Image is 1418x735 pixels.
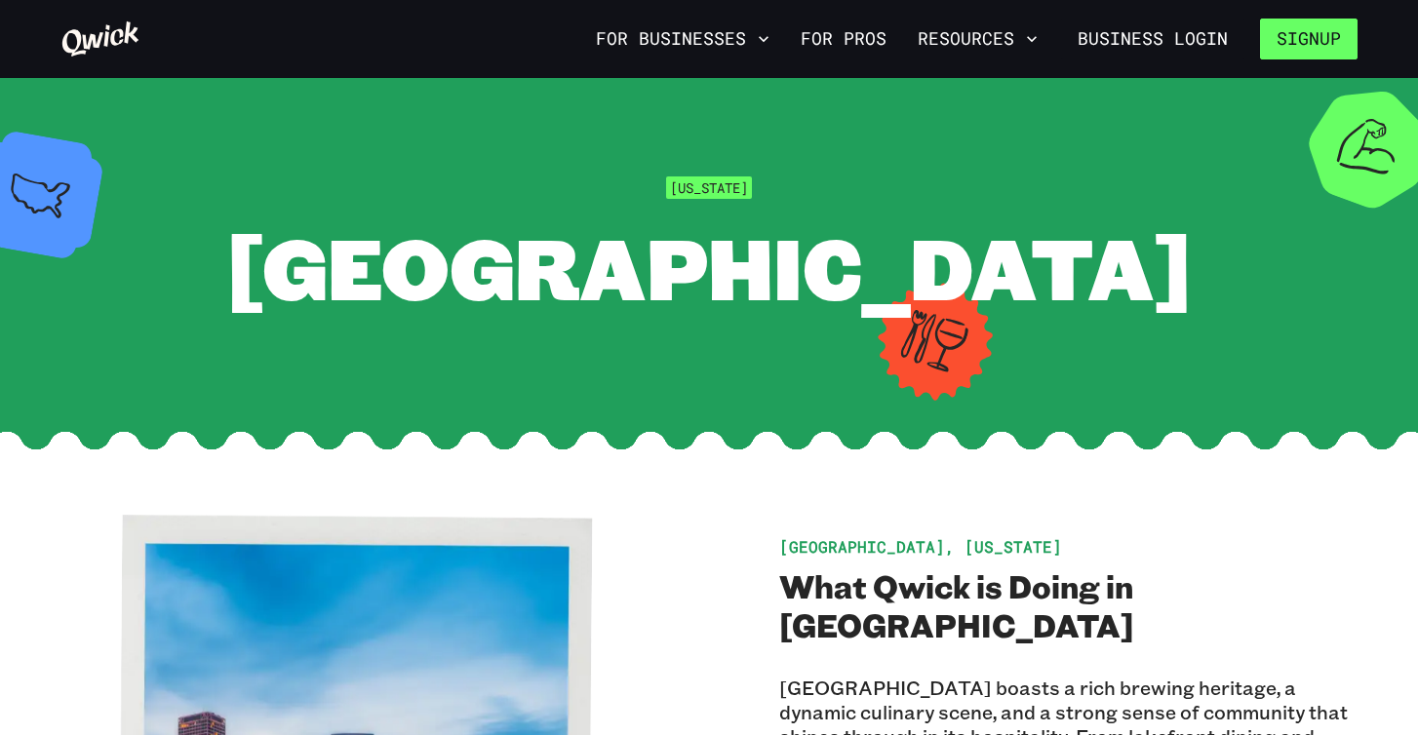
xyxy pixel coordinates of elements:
[779,566,1358,644] h2: What Qwick is Doing in [GEOGRAPHIC_DATA]
[1061,19,1244,59] a: Business Login
[793,22,894,56] a: For Pros
[588,22,777,56] button: For Businesses
[910,22,1045,56] button: Resources
[779,536,1062,557] span: [GEOGRAPHIC_DATA], [US_STATE]
[666,176,752,199] span: [US_STATE]
[1260,19,1358,59] button: Signup
[226,211,1192,323] span: [GEOGRAPHIC_DATA]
